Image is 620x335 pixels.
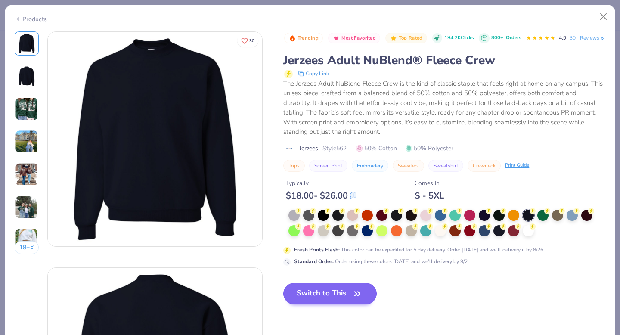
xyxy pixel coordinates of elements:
[283,145,295,152] img: brand logo
[284,33,323,44] button: Badge Button
[468,160,501,172] button: Crewneck
[283,283,377,304] button: Switch to This
[309,160,347,172] button: Screen Print
[15,130,38,153] img: User generated content
[286,179,356,188] div: Typically
[283,160,305,172] button: Tops
[298,36,319,40] span: Trending
[15,163,38,186] img: User generated content
[15,195,38,219] img: User generated content
[352,160,388,172] button: Embroidery
[294,246,340,253] strong: Fresh Prints Flash :
[299,144,318,153] span: Jerzees
[415,179,444,188] div: Comes In
[559,34,566,41] span: 4.9
[390,35,397,42] img: Top Rated sort
[283,79,605,137] div: The Jerzees Adult NuBlend Fleece Crew is the kind of classic staple that feels right at home on a...
[444,34,474,42] span: 194.2K Clicks
[393,160,424,172] button: Sweaters
[15,15,47,24] div: Products
[15,228,38,251] img: User generated content
[48,32,262,246] img: Front
[333,35,340,42] img: Most Favorited sort
[283,52,605,68] div: Jerzees Adult NuBlend® Fleece Crew
[341,36,376,40] span: Most Favorited
[595,9,612,25] button: Close
[399,36,423,40] span: Top Rated
[289,35,296,42] img: Trending sort
[491,34,521,42] div: 800+
[15,97,38,121] img: User generated content
[322,144,347,153] span: Style 562
[249,39,254,43] span: 30
[505,162,529,169] div: Print Guide
[570,34,605,42] a: 30+ Reviews
[356,144,397,153] span: 50% Cotton
[237,34,258,47] button: Like
[16,33,37,54] img: Front
[506,34,521,41] span: Orders
[15,241,39,254] button: 18+
[428,160,463,172] button: Sweatshirt
[385,33,427,44] button: Badge Button
[526,31,555,45] div: 4.9 Stars
[294,246,545,254] div: This color can be expedited for 5 day delivery. Order [DATE] and we’ll delivery it by 8/26.
[16,66,37,87] img: Back
[294,258,334,265] strong: Standard Order :
[286,190,356,201] div: $ 18.00 - $ 26.00
[415,190,444,201] div: S - 5XL
[294,257,469,265] div: Order using these colors [DATE] and we’ll delivery by 9/2.
[328,33,380,44] button: Badge Button
[406,144,453,153] span: 50% Polyester
[295,68,332,79] button: copy to clipboard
